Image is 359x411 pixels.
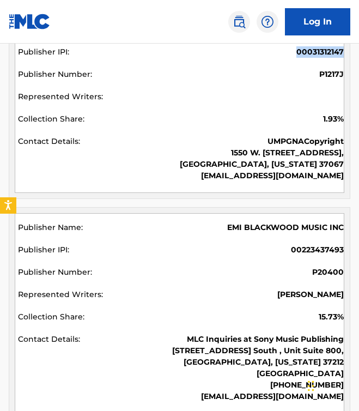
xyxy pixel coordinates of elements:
[296,46,344,58] span: 00031312147
[291,244,344,256] span: 00223437493
[305,359,359,411] div: 聊天小组件
[180,170,344,182] p: [EMAIL_ADDRESS][DOMAIN_NAME]
[172,391,344,402] p: [EMAIL_ADDRESS][DOMAIN_NAME]
[319,311,344,323] span: 15.73%
[285,8,350,35] a: Log In
[180,136,344,147] p: UMPGNACopyright
[180,159,344,170] p: [GEOGRAPHIC_DATA], [US_STATE] 37067
[305,359,359,411] iframe: Chat Widget
[233,15,246,28] img: search
[172,379,344,391] p: [PHONE_NUMBER]
[308,370,314,402] div: 拖动
[261,15,274,28] img: help
[172,345,344,356] p: [STREET_ADDRESS] South , Unit Suite 800,
[9,14,51,29] img: MLC Logo
[180,147,344,159] p: 1550 W. [STREET_ADDRESS],
[172,334,344,345] p: MLC Inquiries at Sony Music Publishing
[319,69,344,80] span: P1217J
[257,11,278,33] div: Help
[228,11,250,33] a: Public Search
[227,222,344,233] span: EMI BLACKWOOD MUSIC INC
[172,368,344,379] p: [GEOGRAPHIC_DATA]
[172,356,344,368] p: [GEOGRAPHIC_DATA], [US_STATE] 37212
[277,289,344,299] span: [PERSON_NAME]
[323,113,344,125] span: 1.93%
[312,267,344,278] span: P20400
